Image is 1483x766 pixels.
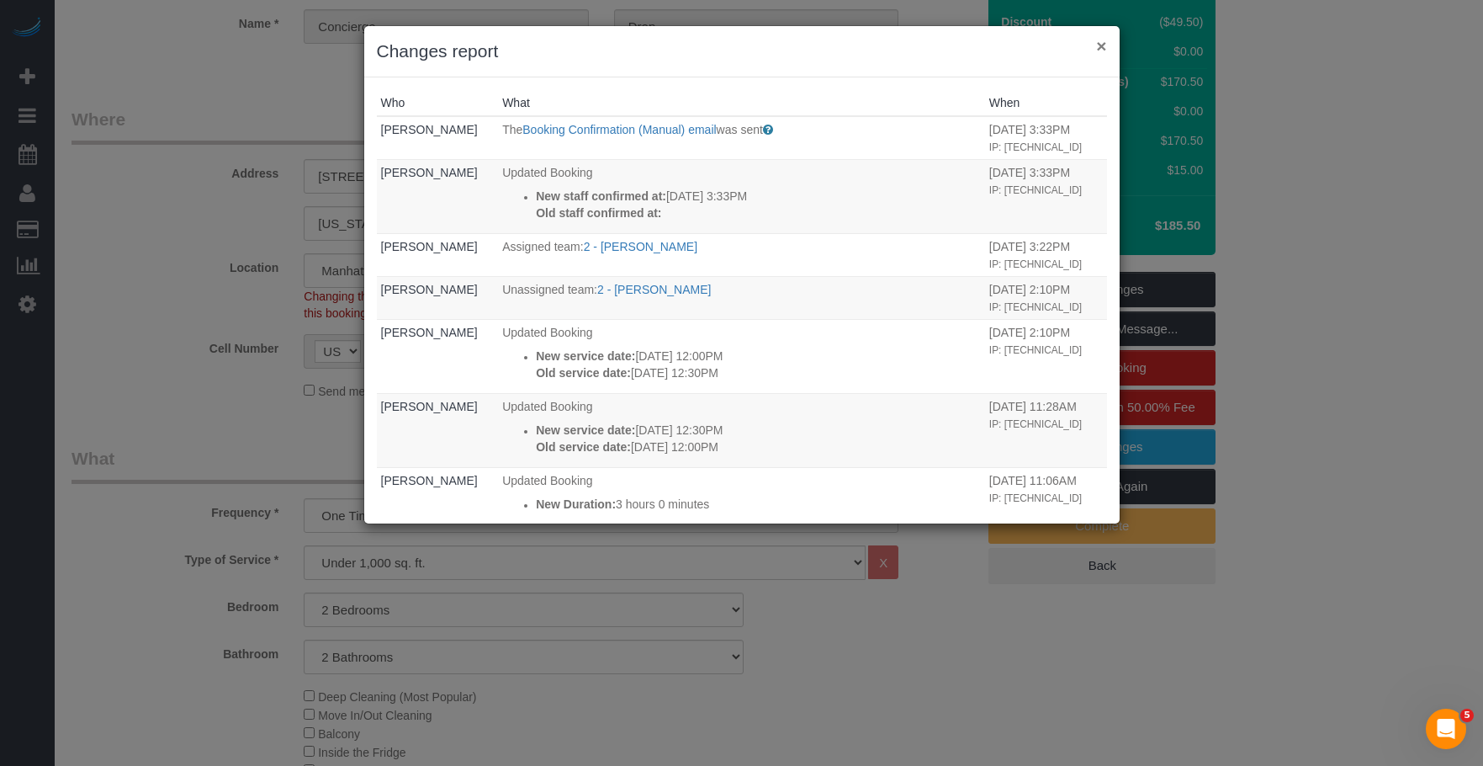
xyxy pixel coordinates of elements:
[377,467,499,541] td: Who
[536,423,635,437] strong: New service date:
[498,159,985,233] td: What
[536,189,666,203] strong: New staff confirmed at:
[498,233,985,276] td: What
[381,400,478,413] a: [PERSON_NAME]
[502,240,584,253] span: Assigned team:
[989,141,1082,153] small: IP: [TECHNICAL_ID]
[381,474,478,487] a: [PERSON_NAME]
[377,276,499,319] td: Who
[522,123,716,136] a: Booking Confirmation (Manual) email
[498,319,985,393] td: What
[985,467,1107,541] td: When
[985,276,1107,319] td: When
[377,159,499,233] td: Who
[502,474,592,487] span: Updated Booking
[989,301,1082,313] small: IP: [TECHNICAL_ID]
[536,188,981,205] p: [DATE] 3:33PM
[985,319,1107,393] td: When
[989,344,1082,356] small: IP: [TECHNICAL_ID]
[498,116,985,159] td: What
[536,349,635,363] strong: New service date:
[502,400,592,413] span: Updated Booking
[536,364,981,381] p: [DATE] 12:30PM
[536,206,661,220] strong: Old staff confirmed at:
[381,166,478,179] a: [PERSON_NAME]
[536,439,981,455] p: [DATE] 12:00PM
[381,326,478,339] a: [PERSON_NAME]
[502,283,597,296] span: Unassigned team:
[377,39,1107,64] h3: Changes report
[502,326,592,339] span: Updated Booking
[377,319,499,393] td: Who
[536,422,981,439] p: [DATE] 12:30PM
[989,258,1082,270] small: IP: [TECHNICAL_ID]
[536,497,616,511] strong: New Duration:
[1426,709,1466,749] iframe: Intercom live chat
[1096,37,1106,55] button: ×
[377,116,499,159] td: Who
[498,90,985,116] th: What
[498,276,985,319] td: What
[536,348,981,364] p: [DATE] 12:00PM
[536,440,631,454] strong: Old service date:
[1460,709,1474,722] span: 5
[989,184,1082,196] small: IP: [TECHNICAL_ID]
[597,283,711,296] a: 2 - [PERSON_NAME]
[989,418,1082,430] small: IP: [TECHNICAL_ID]
[985,116,1107,159] td: When
[502,123,522,136] span: The
[989,492,1082,504] small: IP: [TECHNICAL_ID]
[536,496,981,513] p: 3 hours 0 minutes
[364,26,1120,524] sui-modal: Changes report
[377,90,499,116] th: Who
[377,233,499,276] td: Who
[381,240,478,253] a: [PERSON_NAME]
[985,393,1107,467] td: When
[985,159,1107,233] td: When
[381,283,478,296] a: [PERSON_NAME]
[584,240,697,253] a: 2 - [PERSON_NAME]
[985,90,1107,116] th: When
[381,123,478,136] a: [PERSON_NAME]
[502,166,592,179] span: Updated Booking
[498,467,985,541] td: What
[377,393,499,467] td: Who
[498,393,985,467] td: What
[717,123,763,136] span: was sent
[536,366,631,380] strong: Old service date:
[985,233,1107,276] td: When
